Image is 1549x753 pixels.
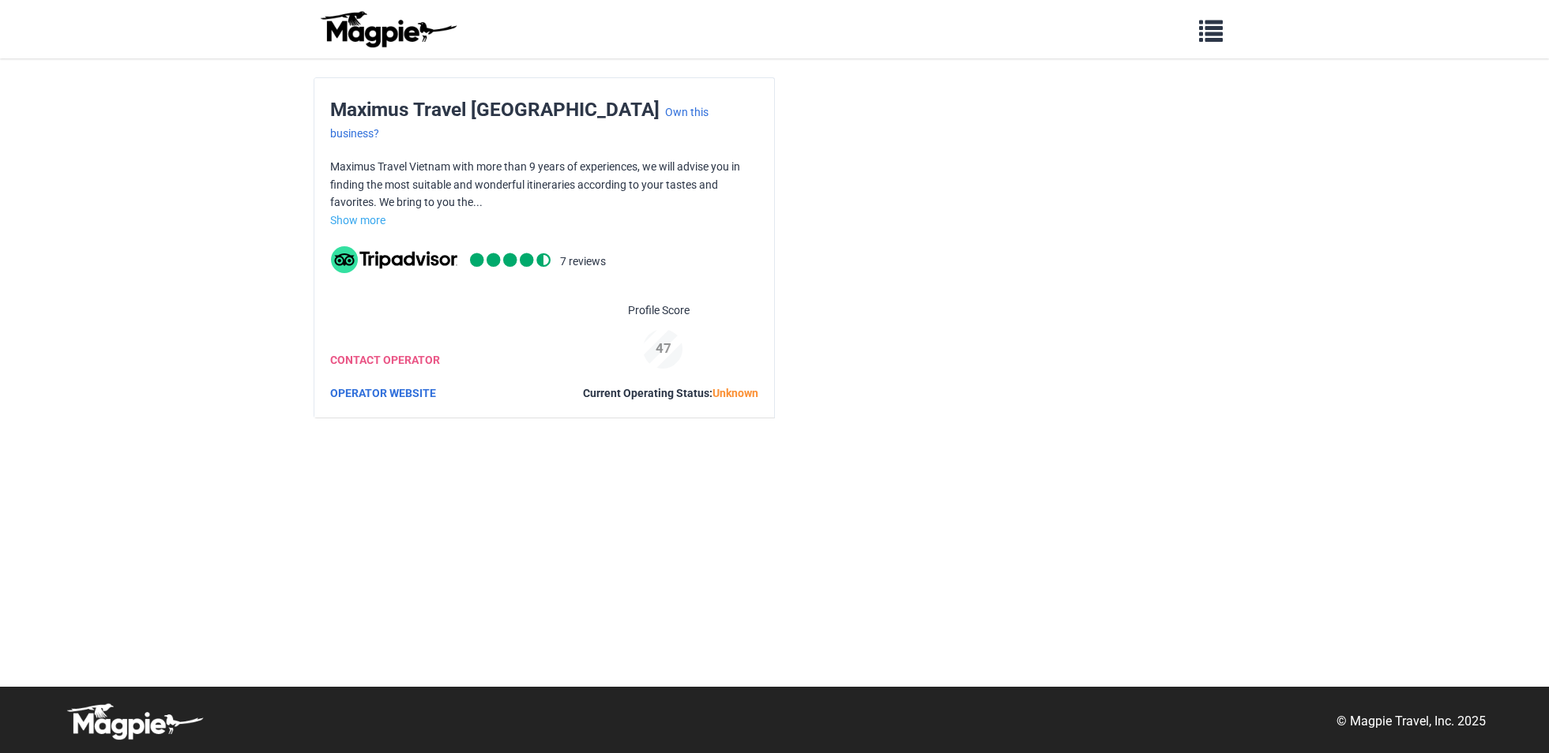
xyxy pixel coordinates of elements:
[330,98,660,121] span: Maximus Travel [GEOGRAPHIC_DATA]
[317,10,459,48] img: logo-ab69f6fb50320c5b225c76a69d11143b.png
[63,702,205,740] img: logo-white-d94fa1abed81b67a048b3d0f0ab5b955.png
[330,214,385,227] a: Show more
[330,387,436,399] a: OPERATOR WEBSITE
[583,384,758,402] div: Current Operating Status:
[560,253,606,273] li: 7 reviews
[1337,711,1486,732] p: © Magpie Travel, Inc. 2025
[330,354,440,366] a: CONTACT OPERATOR
[712,387,758,399] span: Unknown
[628,302,690,319] span: Profile Score
[331,246,457,273] img: tripadvisor_background-ebb97188f8c6c657a79ad20e0caa6051.svg
[330,158,758,211] p: Maximus Travel Vietnam with more than 9 years of experiences, we will advise you in finding the m...
[637,338,690,359] div: 47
